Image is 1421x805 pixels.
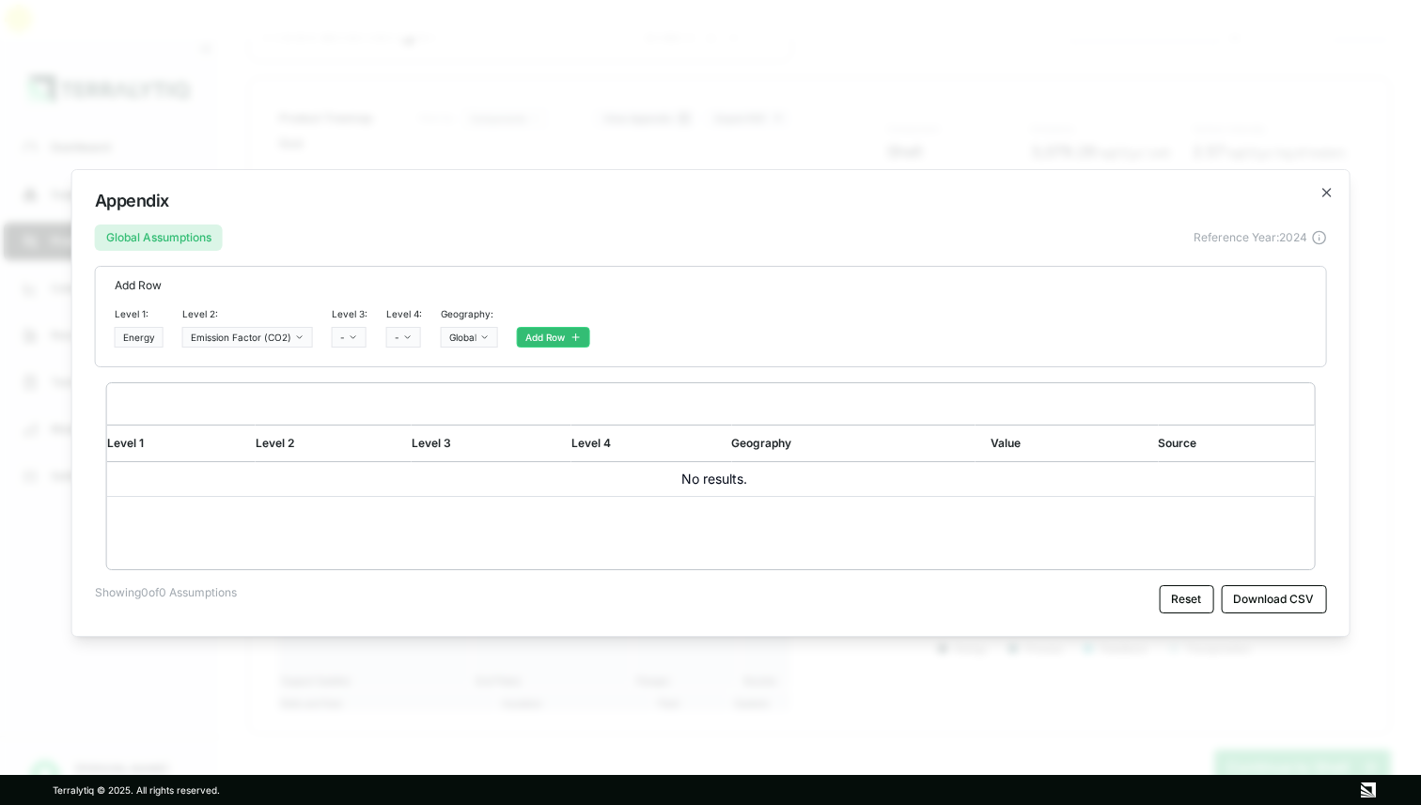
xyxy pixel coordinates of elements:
[386,308,422,327] div: Level 4:
[395,332,399,343] span: -
[115,267,1307,293] div: Add Row
[1158,436,1314,451] div: Source
[340,332,345,343] span: -
[107,436,256,451] div: Level 1
[441,327,498,348] button: Global
[182,308,313,327] div: Level 2:
[95,193,1327,209] h2: Appendix
[441,308,498,327] div: Geography:
[95,224,223,251] button: Global Assumptions
[412,436,571,451] div: Level 3
[1159,585,1213,613] button: Reset
[731,436,975,451] div: Geography
[123,332,155,343] span: Energy
[386,327,421,348] button: -
[976,436,1159,451] div: Value
[332,327,367,348] button: -
[191,332,291,343] span: Emission Factor (CO2)
[256,436,412,451] div: Level 2
[115,308,164,327] div: Level 1:
[95,585,237,613] div: Showing 0 of 0 Assumptions
[1194,230,1326,245] div: Reference Year: 2024
[182,327,313,348] button: Emission Factor (CO2)
[332,308,367,327] div: Level 3:
[449,332,476,343] span: Global
[571,436,731,451] div: Level 4
[1221,585,1326,613] button: Download CSV
[107,462,1315,497] td: No results.
[115,327,164,348] button: Energy
[517,327,590,348] button: Add Row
